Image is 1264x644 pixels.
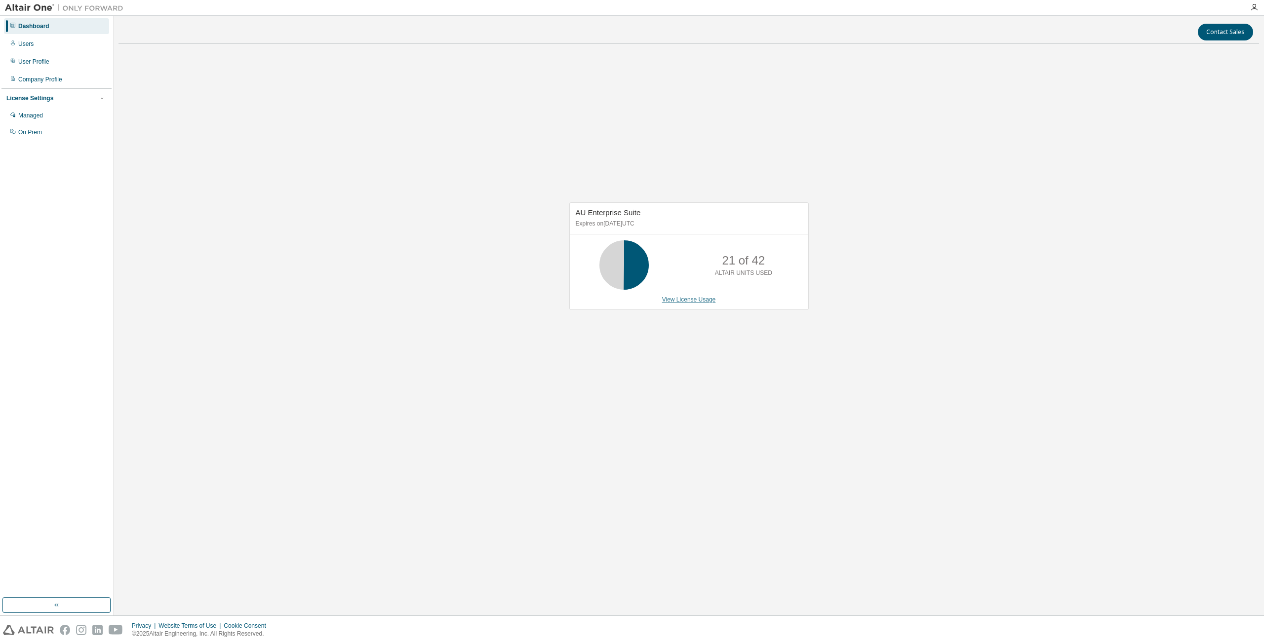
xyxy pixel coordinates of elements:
div: Cookie Consent [224,622,272,630]
img: Altair One [5,3,128,13]
a: View License Usage [662,296,716,303]
div: Managed [18,112,43,119]
div: Website Terms of Use [158,622,224,630]
button: Contact Sales [1198,24,1253,40]
p: 21 of 42 [722,252,765,269]
span: AU Enterprise Suite [576,208,641,217]
div: Company Profile [18,76,62,83]
div: User Profile [18,58,49,66]
div: Privacy [132,622,158,630]
div: Users [18,40,34,48]
div: Dashboard [18,22,49,30]
p: Expires on [DATE] UTC [576,220,800,228]
div: License Settings [6,94,53,102]
img: facebook.svg [60,625,70,635]
img: instagram.svg [76,625,86,635]
img: youtube.svg [109,625,123,635]
img: linkedin.svg [92,625,103,635]
p: ALTAIR UNITS USED [715,269,772,277]
img: altair_logo.svg [3,625,54,635]
p: © 2025 Altair Engineering, Inc. All Rights Reserved. [132,630,272,638]
div: On Prem [18,128,42,136]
